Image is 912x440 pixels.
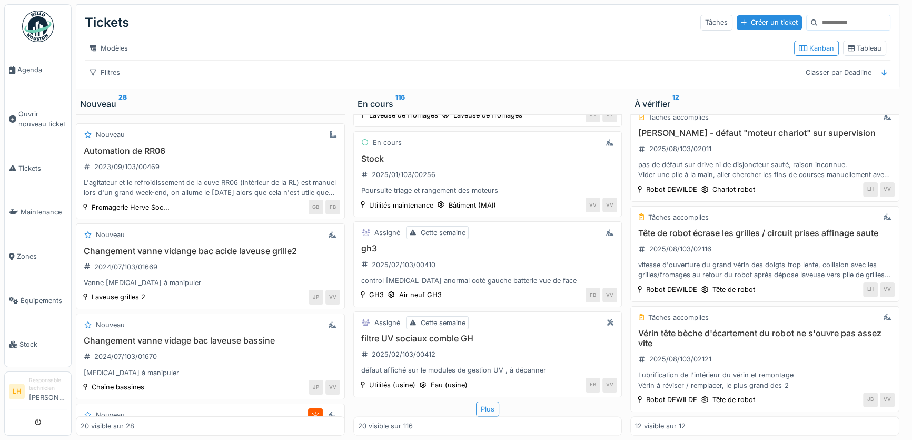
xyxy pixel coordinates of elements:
[737,15,802,30] div: Créer un ticket
[880,393,895,407] div: VV
[29,376,67,407] li: [PERSON_NAME]
[5,92,71,146] a: Ouvrir nouveau ticket
[5,234,71,279] a: Zones
[648,112,709,122] div: Tâches accomplies
[635,328,895,348] h3: Vérin tête bèche d'écartement du robot ne s'ouvre pas assez vite
[646,395,697,405] div: Robot DEWILDE
[358,185,618,195] div: Poursuite triage et rangement des moteurs
[399,290,441,300] div: Air neuf GH3
[358,334,618,344] h3: filtre UV sociaux comble GH
[29,376,67,393] div: Responsable technicien
[85,65,125,80] div: Filtres
[9,376,67,409] a: LH Responsable technicien[PERSON_NAME]
[880,282,895,297] div: VV
[374,318,400,328] div: Assigné
[635,128,895,138] h3: [PERSON_NAME] - défaut "moteur chariot" sur supervision
[602,378,617,393] div: VV
[646,285,697,295] div: Robot DEWILDE
[5,190,71,234] a: Maintenance
[700,15,732,30] div: Tâches
[448,200,495,210] div: Bâtiment (MAI)
[712,285,755,295] div: Tête de robot
[799,43,834,53] div: Kanban
[5,322,71,367] a: Stock
[649,144,711,154] div: 2025/08/103/02011
[19,339,67,349] span: Stock
[646,184,697,194] div: Robot DEWILDE
[22,11,54,42] img: Badge_color-CXgf-gQk.svg
[80,97,341,110] div: Nouveau
[649,354,711,364] div: 2025/08/103/02121
[672,97,679,110] sup: 12
[358,365,618,375] div: défaut affiché sur le modules de gestion UV , à dépanner
[369,290,384,300] div: GH3
[372,349,435,359] div: 2025/02/103/00412
[372,260,435,270] div: 2025/02/103/00410
[863,282,878,297] div: LH
[96,230,125,240] div: Nouveau
[635,260,895,280] div: vitesse d'ouverture du grand vérin des doigts trop lente, collision avec les grilles/fromages au ...
[81,336,340,346] h3: Changement vanne vidage bac laveuse bassine
[96,130,125,140] div: Nouveau
[369,380,415,390] div: Utilités (usine)
[21,207,67,217] span: Maintenance
[9,384,25,399] li: LH
[92,202,170,212] div: Fromagerie Herve Soc...
[635,228,895,238] h3: Tête de robot écrase les grilles / circuit prises affinage saute
[94,162,160,172] div: 2023/09/103/00469
[96,320,125,330] div: Nouveau
[96,410,125,420] div: Nouveau
[81,246,340,256] h3: Changement vanne vidange bac acide laveuse grille2
[325,200,340,214] div: FB
[586,107,600,122] div: VV
[325,290,340,305] div: VV
[453,110,522,120] div: Laveuse de fromages
[94,262,157,272] div: 2024/07/103/01669
[309,200,323,214] div: GB
[358,97,618,110] div: En cours
[358,243,618,253] h3: gh3
[309,380,323,395] div: JP
[430,380,467,390] div: Eau (usine)
[85,9,129,36] div: Tickets
[372,138,401,148] div: En cours
[374,228,400,238] div: Assigné
[358,421,413,431] div: 20 visible sur 116
[420,318,465,328] div: Cette semaine
[81,278,340,288] div: Vanne [MEDICAL_DATA] à manipuler
[18,163,67,173] span: Tickets
[649,244,711,254] div: 2025/08/103/02116
[81,178,340,198] div: L'agitateur et le refroidissement de la cuve RR06 (intérieur de la RL) est manuel lors d'un grand...
[863,182,878,197] div: LH
[81,421,134,431] div: 20 visible sur 28
[395,97,405,110] sup: 116
[81,146,340,156] h3: Automation de RR06
[420,228,465,238] div: Cette semaine
[635,160,895,180] div: pas de défaut sur drive ni de disjoncteur sauté, raison inconnue. Vider une pile à la main, aller...
[21,296,67,306] span: Équipements
[848,43,881,53] div: Tableau
[81,368,340,378] div: [MEDICAL_DATA] à manipuler
[85,41,133,56] div: Modèles
[118,97,127,110] sup: 28
[17,251,67,261] span: Zones
[602,198,617,212] div: VV
[358,276,618,286] div: control [MEDICAL_DATA] anormal coté gauche batterie vue de face
[5,48,71,92] a: Agenda
[309,290,323,305] div: JP
[635,370,895,390] div: Lubrification de l'intérieur du vérin et remontage Vérin à réviser / remplacer, le plus grand des 2
[369,200,433,210] div: Utilités maintenance
[648,312,709,322] div: Tâches accomplies
[586,198,600,212] div: VV
[18,109,67,129] span: Ouvrir nouveau ticket
[476,402,499,417] div: Plus
[800,65,876,80] div: Classer par Deadline
[5,279,71,323] a: Équipements
[5,146,71,191] a: Tickets
[358,154,618,164] h3: Stock
[712,395,755,405] div: Tête de robot
[586,378,600,393] div: FB
[94,351,157,361] div: 2024/07/103/01670
[635,97,895,110] div: À vérifier
[602,107,617,122] div: VV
